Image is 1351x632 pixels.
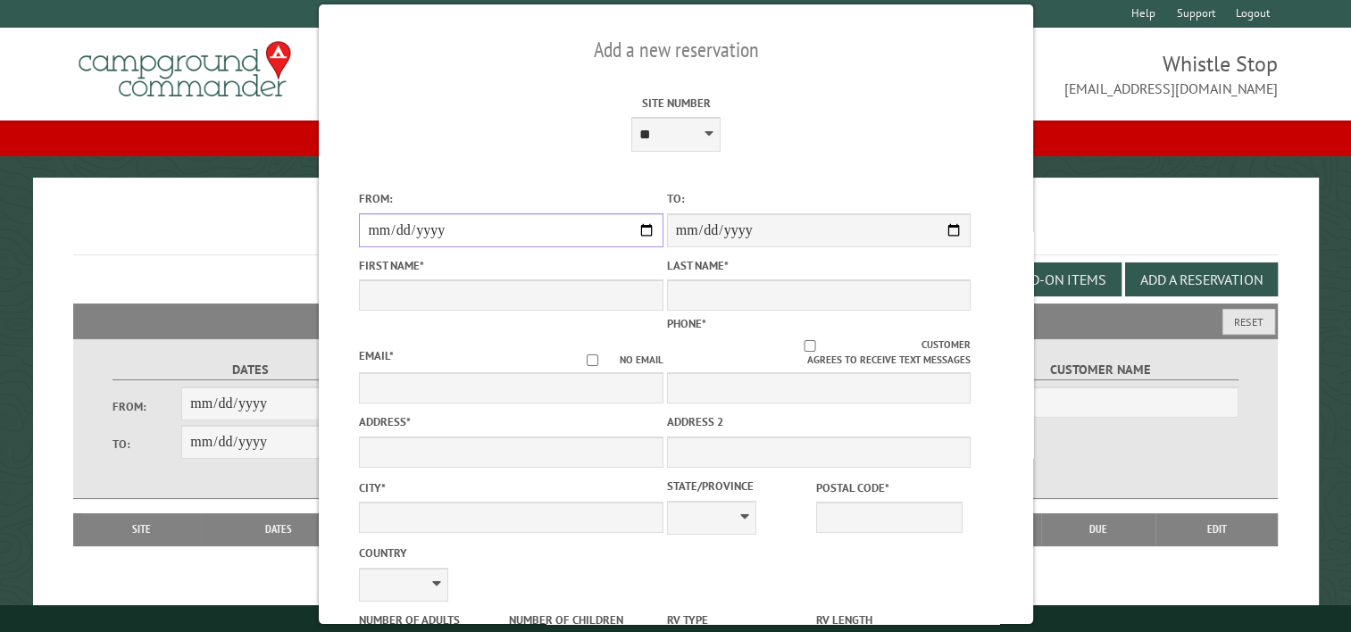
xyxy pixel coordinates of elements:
[73,35,296,104] img: Campground Commander
[666,257,970,274] label: Last Name
[666,190,970,207] label: To:
[564,354,619,366] input: No email
[508,611,654,628] label: Number of Children
[968,262,1122,296] button: Edit Add-on Items
[564,353,663,368] label: No email
[359,545,663,561] label: Country
[82,513,201,545] th: Site
[113,436,182,453] label: To:
[697,340,922,352] input: Customer agrees to receive text messages
[73,206,1278,255] h1: Reservations
[359,611,505,628] label: Number of Adults
[666,413,970,430] label: Address 2
[666,478,812,495] label: State/Province
[523,95,827,112] label: Site Number
[1155,513,1278,545] th: Edit
[359,33,992,67] h2: Add a new reservation
[666,316,705,331] label: Phone
[113,398,182,415] label: From:
[666,611,812,628] label: RV Type
[666,337,970,368] label: Customer agrees to receive text messages
[359,190,663,207] label: From:
[1125,262,1278,296] button: Add a Reservation
[201,513,356,545] th: Dates
[359,257,663,274] label: First Name
[1222,309,1275,335] button: Reset
[359,413,663,430] label: Address
[1041,513,1155,545] th: Due
[73,304,1278,337] h2: Filters
[359,479,663,496] label: City
[359,348,394,363] label: Email
[113,360,390,380] label: Dates
[816,611,962,628] label: RV Length
[962,360,1239,380] label: Customer Name
[816,479,962,496] label: Postal Code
